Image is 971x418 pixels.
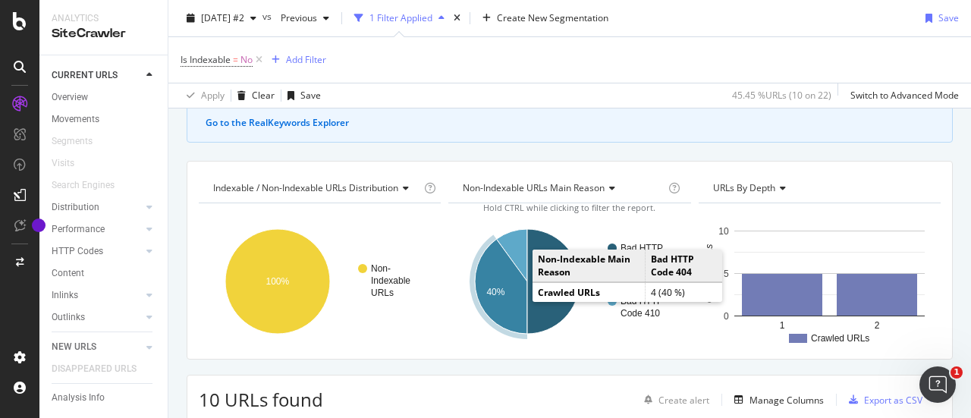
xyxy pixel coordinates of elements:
a: Performance [52,222,142,237]
span: Hold CTRL while clicking to filter the report. [483,202,655,213]
button: Export as CSV [843,388,922,412]
text: 2 [874,320,879,331]
text: 5 [724,269,729,279]
a: Distribution [52,200,142,215]
svg: A chart. [448,215,687,347]
span: vs [262,10,275,23]
text: Crawled URLs [811,333,869,344]
div: Manage Columns [749,394,824,407]
div: Visits [52,156,74,171]
div: DISAPPEARED URLS [52,361,137,377]
div: Apply [201,89,225,102]
iframe: Intercom live chat [919,366,956,403]
div: Outlinks [52,310,85,325]
text: Indexable [371,275,410,286]
a: HTTP Codes [52,244,142,259]
text: Code 410 [621,308,660,319]
button: Create New Segmentation [476,6,614,30]
div: 1 Filter Applied [369,11,432,24]
span: Is Indexable [181,53,231,66]
span: Create New Segmentation [497,11,608,24]
a: NEW URLS [52,339,142,355]
button: Go to the RealKeywords Explorer [206,116,349,130]
button: Clear [231,83,275,108]
td: Crawled URLs [533,283,645,303]
text: Crawled URLs [703,244,714,303]
div: Export as CSV [864,394,922,407]
a: Outlinks [52,310,142,325]
button: Save [281,83,321,108]
a: CURRENT URLS [52,68,142,83]
div: Segments [52,134,93,149]
td: Non-Indexable Main Reason [533,250,645,282]
div: Content [52,266,84,281]
text: URLs [371,288,394,298]
h4: Indexable / Non-Indexable URLs Distribution [210,176,421,200]
button: Manage Columns [728,391,824,409]
a: Analysis Info [52,390,157,406]
div: Analysis Info [52,390,105,406]
text: Bad HTTP [621,243,663,253]
button: Previous [275,6,335,30]
text: Non- [371,263,391,274]
div: times [451,11,464,26]
a: DISAPPEARED URLS [52,361,152,377]
button: Add Filter [266,51,326,69]
h4: Non-Indexable URLs Main Reason [460,176,665,200]
span: No [240,49,253,71]
text: 0 [724,311,729,322]
div: Overview [52,90,88,105]
a: Movements [52,112,157,127]
div: Distribution [52,200,99,215]
text: 10 [718,226,729,237]
td: Bad HTTP Code 404 [645,250,722,282]
text: 1 [779,320,784,331]
span: 2025 Oct. 13th #2 [201,11,244,24]
text: 100% [266,276,290,287]
td: 4 (40 %) [645,283,722,303]
div: Create alert [658,394,709,407]
a: Visits [52,156,90,171]
div: Save [300,89,321,102]
button: Switch to Advanced Mode [844,83,959,108]
a: Content [52,266,157,281]
span: = [233,53,238,66]
span: URLs by Depth [713,181,775,194]
svg: A chart. [699,215,937,347]
a: Search Engines [52,178,130,193]
a: Overview [52,90,157,105]
div: 45.45 % URLs ( 10 on 22 ) [732,89,831,102]
button: Apply [181,83,225,108]
button: Create alert [638,388,709,412]
div: SiteCrawler [52,25,156,42]
text: 40% [487,287,505,297]
a: Segments [52,134,108,149]
button: 1 Filter Applied [348,6,451,30]
div: Clear [252,89,275,102]
div: Analytics [52,12,156,25]
div: Add Filter [286,53,326,66]
h4: URLs by Depth [710,176,927,200]
div: Save [938,11,959,24]
div: Performance [52,222,105,237]
span: 1 [951,366,963,379]
button: Save [919,6,959,30]
span: 10 URLs found [199,387,323,412]
div: CURRENT URLS [52,68,118,83]
span: Non-Indexable URLs Main Reason [463,181,605,194]
div: Movements [52,112,99,127]
text: Bad HTTP [621,296,663,306]
svg: A chart. [199,215,437,347]
div: NEW URLS [52,339,96,355]
button: [DATE] #2 [181,6,262,30]
a: Inlinks [52,288,142,303]
span: Previous [275,11,317,24]
div: HTTP Codes [52,244,103,259]
div: Switch to Advanced Mode [850,89,959,102]
div: Inlinks [52,288,78,303]
span: Indexable / Non-Indexable URLs distribution [213,181,398,194]
div: Tooltip anchor [32,218,46,232]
